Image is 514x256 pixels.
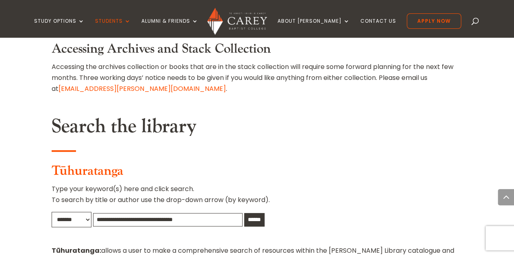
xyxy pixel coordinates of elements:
[360,18,396,37] a: Contact Us
[278,18,350,37] a: About [PERSON_NAME]
[52,41,463,61] h3: Accessing Archives and Stack Collection
[52,115,463,142] h2: Search the library
[207,8,267,35] img: Carey Baptist College
[141,18,198,37] a: Alumni & Friends
[34,18,85,37] a: Study Options
[407,13,461,29] a: Apply Now
[59,84,226,93] a: [EMAIL_ADDRESS][PERSON_NAME][DOMAIN_NAME]
[52,183,463,212] p: Type your keyword(s) here and click search. To search by title or author use the drop-down arrow ...
[95,18,131,37] a: Students
[52,246,101,255] strong: Tūhuratanga:
[52,163,463,183] h3: Tūhuratanga
[52,61,463,95] p: Accessing the archives collection or books that are in the stack collection will require some for...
